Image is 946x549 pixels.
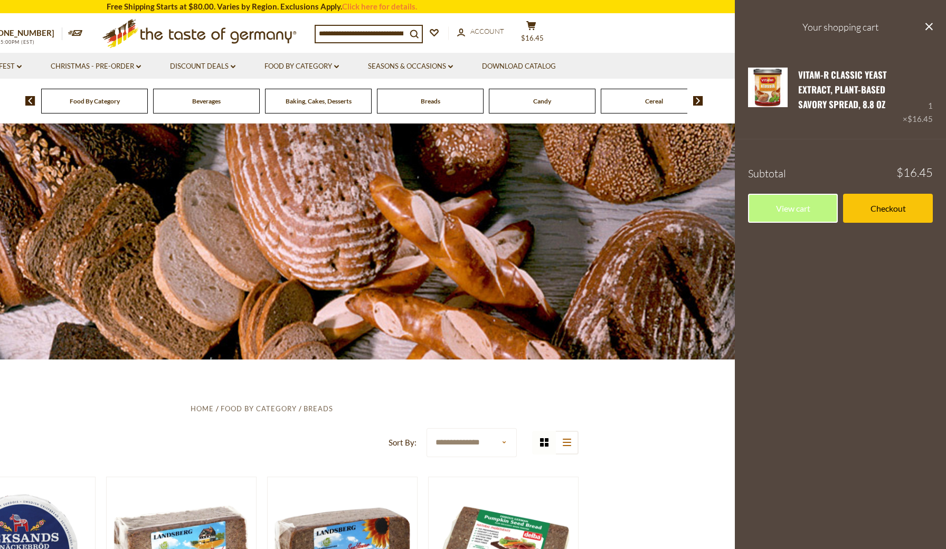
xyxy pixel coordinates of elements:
a: Checkout [843,194,933,223]
span: Account [470,27,504,35]
a: Breads [304,404,333,413]
a: Food By Category [221,404,297,413]
a: Candy [533,97,551,105]
span: $16.45 [896,167,933,178]
a: Click here for details. [342,2,417,11]
a: Account [457,26,504,37]
img: Vitam-R Classic Yeast Extract, Plant-Based Savory Spread, 8.8 oz [748,68,788,107]
a: Home [191,404,214,413]
a: Food By Category [70,97,120,105]
a: Cereal [645,97,663,105]
button: $16.45 [515,21,547,47]
img: next arrow [693,96,703,106]
a: Download Catalog [482,61,556,72]
label: Sort By: [389,436,417,449]
img: previous arrow [25,96,35,106]
a: Food By Category [264,61,339,72]
a: Vitam-R Classic Yeast Extract, Plant-Based Savory Spread, 8.8 oz [748,68,788,126]
span: $16.45 [521,34,544,42]
a: View cart [748,194,838,223]
a: Beverages [192,97,221,105]
a: Baking, Cakes, Desserts [286,97,352,105]
a: Christmas - PRE-ORDER [51,61,141,72]
a: Discount Deals [170,61,235,72]
span: Subtotal [748,167,786,180]
a: Seasons & Occasions [368,61,453,72]
a: Breads [421,97,440,105]
span: $16.45 [907,114,933,124]
a: Vitam-R Classic Yeast Extract, Plant-Based Savory Spread, 8.8 oz [798,68,887,111]
div: 1 × [903,68,933,126]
